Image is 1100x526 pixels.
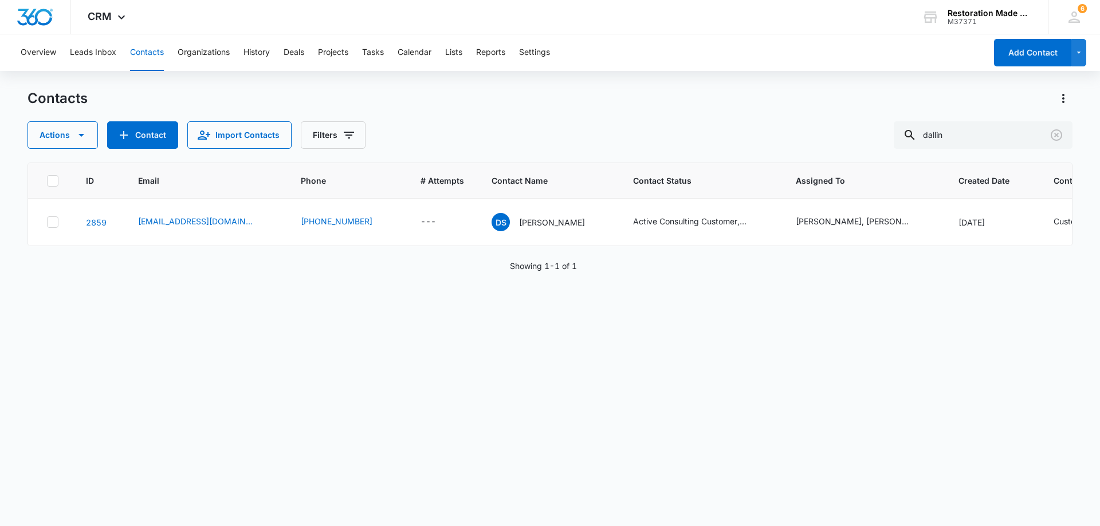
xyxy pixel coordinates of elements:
div: Email - admin@eliterestorationutah.com - Select to Edit Field [138,215,273,229]
button: Actions [27,121,98,149]
button: Add Contact [994,39,1071,66]
div: # Attempts - - Select to Edit Field [421,215,457,229]
div: Assigned To - Nate Cisney, Scott Tucker - Select to Edit Field [796,215,931,229]
span: 6 [1078,4,1087,13]
button: Organizations [178,34,230,71]
span: # Attempts [421,175,464,187]
button: Add Contact [107,121,178,149]
span: CRM [88,10,112,22]
div: Phone - (801) 707-2431 - Select to Edit Field [301,215,393,229]
div: Active Consulting Customer, Lead [633,215,748,227]
button: Reports [476,34,505,71]
span: Email [138,175,257,187]
a: [PHONE_NUMBER] [301,215,372,227]
button: Contacts [130,34,164,71]
button: Actions [1054,89,1072,108]
h1: Contacts [27,90,88,107]
button: Filters [301,121,366,149]
span: Created Date [958,175,1009,187]
span: Assigned To [796,175,914,187]
p: [PERSON_NAME] [519,216,585,228]
button: Tasks [362,34,384,71]
button: Clear [1047,126,1066,144]
button: Deals [284,34,304,71]
div: [PERSON_NAME], [PERSON_NAME] [796,215,910,227]
button: Calendar [398,34,431,71]
div: notifications count [1078,4,1087,13]
div: [DATE] [958,216,1026,228]
a: Navigate to contact details page for Dallin Searle [86,217,107,227]
div: Contact Name - Dallin Searle - Select to Edit Field [492,213,606,231]
input: Search Contacts [894,121,1072,149]
button: Overview [21,34,56,71]
button: Projects [318,34,348,71]
div: account name [948,9,1031,18]
div: Contact Status - Active Consulting Customer, Lead - Select to Edit Field [633,215,768,229]
button: Lists [445,34,462,71]
button: Import Contacts [187,121,292,149]
span: DS [492,213,510,231]
a: [EMAIL_ADDRESS][DOMAIN_NAME] [138,215,253,227]
p: Showing 1-1 of 1 [510,260,577,272]
span: ID [86,175,94,187]
div: account id [948,18,1031,26]
button: History [243,34,270,71]
button: Settings [519,34,550,71]
span: Contact Status [633,175,752,187]
div: --- [421,215,436,229]
span: Phone [301,175,376,187]
span: Contact Name [492,175,589,187]
button: Leads Inbox [70,34,116,71]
